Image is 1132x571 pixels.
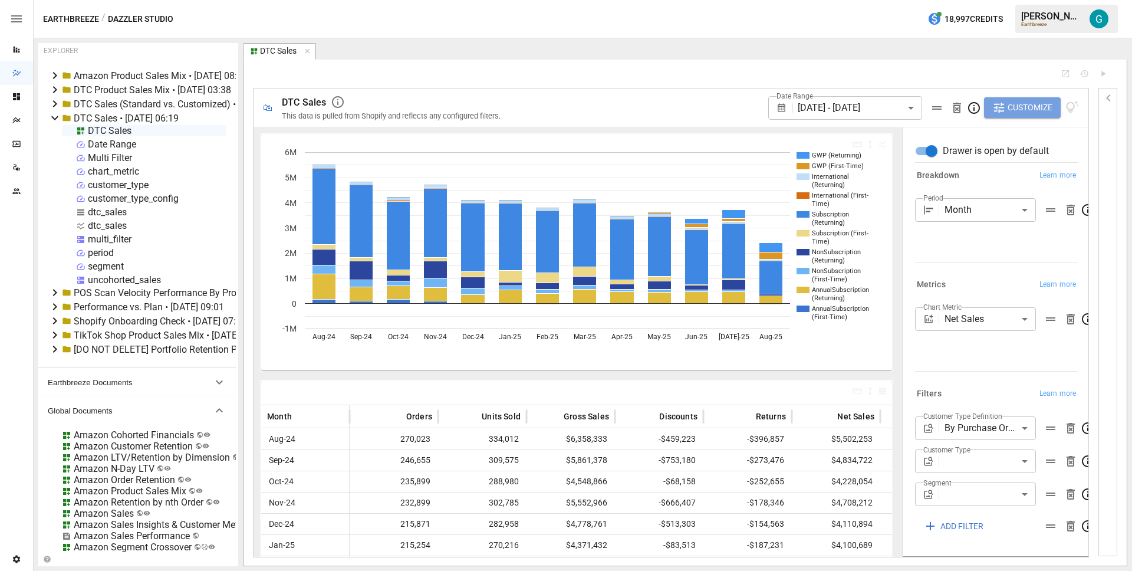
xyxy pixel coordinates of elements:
div: DTC Sales (Standard vs. Customized) • [DATE] 03:21 [74,99,292,110]
span: Customize [1008,100,1052,115]
label: Segment [923,478,951,488]
span: $4,778,761 [564,514,609,534]
span: Earthbreeze Documents [48,378,212,387]
text: Jan-25 [499,333,521,341]
span: 334,012 [487,429,521,449]
div: chart_metric [88,166,139,177]
svg: Public [185,476,192,483]
text: Subscription (First- [812,229,868,237]
div: Date Range [88,139,136,150]
button: Sort [820,408,836,425]
span: -$83,513 [662,535,697,556]
button: Sort [293,408,310,425]
text: GWP (Returning) [812,152,861,159]
text: May-25 [647,333,671,341]
label: Chart Metric [923,302,962,312]
text: 5M [285,173,297,182]
span: $4,834,722 [830,450,874,471]
text: Nov-24 [424,333,447,341]
button: Customize [984,97,1061,119]
h6: Breakdown [917,169,959,182]
div: / [101,12,106,27]
button: Earthbreeze [43,12,99,27]
text: 4M [285,198,297,208]
svg: Public [143,510,150,517]
text: Time) [812,200,830,208]
span: Dec-24 [267,514,296,534]
text: Time) [812,238,830,245]
text: Dec-24 [462,333,484,341]
svg: Public [213,498,220,506]
svg: Public [196,487,203,494]
span: $4,228,054 [830,471,874,492]
span: $5,502,253 [830,429,874,449]
div: Amazon Order Retention [74,474,175,485]
label: Customer Type Definition [923,411,1002,421]
span: $5,861,378 [564,450,609,471]
div: multi_filter [88,234,131,245]
span: -$187,231 [745,535,786,556]
img: Gavin Acres [1090,9,1108,28]
span: $4,100,689 [830,535,874,556]
text: Subscription [812,211,849,218]
div: DTC Sales [88,125,131,136]
span: $4,371,432 [564,535,609,556]
button: Sort [641,408,658,425]
h6: Filters [917,388,942,401]
span: Net Sales [837,411,874,422]
svg: Published [201,543,208,550]
div: Earthbreeze [1021,22,1082,27]
span: -$459,223 [657,429,697,449]
text: (First-Time) [812,313,847,321]
span: -$396,857 [745,429,786,449]
div: Amazon LTV/Retention by Dimension [74,452,230,463]
h6: Metrics [917,278,946,291]
svg: Public [164,465,171,472]
span: -$252,655 [745,471,786,492]
div: EXPLORER [44,47,78,55]
div: customer_type_config [88,193,179,204]
text: Mar-25 [574,333,596,341]
button: DTC Sales [243,43,316,60]
span: Units Sold [482,411,521,422]
span: $4,110,894 [830,514,874,534]
div: Shopify Onboarding Check • [DATE] 07:31 [74,316,246,327]
span: 282,958 [487,514,521,534]
text: Feb-25 [537,333,558,341]
button: Sort [389,408,405,425]
text: 1M [285,274,297,283]
text: 0 [292,299,297,309]
div: TikTok Shop Product Sales Mix • [DATE] 08:15 [74,330,265,341]
text: International [812,173,849,181]
div: Net Sales [945,307,1036,331]
div: DTC Sales [260,46,297,57]
span: 232,899 [399,493,432,513]
span: 302,785 [487,493,521,513]
span: $4,548,866 [564,471,609,492]
button: Sort [464,408,481,425]
text: International (First- [812,192,868,199]
span: -$178,346 [745,493,786,513]
text: AnnualSubscription [812,286,869,294]
span: 288,980 [487,471,521,492]
button: Collapse Folders [41,555,53,563]
button: Sort [546,408,562,425]
div: Amazon Sales [74,508,134,519]
text: (Returning) [812,294,845,302]
span: Learn more [1039,388,1076,400]
span: 215,871 [399,514,432,534]
div: dtc_sales [88,206,127,218]
span: -$68,158 [662,471,697,492]
text: (Returning) [812,181,845,189]
span: ADD FILTER [940,519,983,534]
span: Nov-24 [267,493,297,513]
button: Run Query [1098,69,1108,78]
div: segment [88,261,124,272]
span: Orders [406,411,432,422]
span: Discounts [659,411,697,422]
button: Open Report [1061,69,1070,78]
div: Amazon Product Sales Mix • [DATE] 08:09 [74,70,248,81]
span: 18,997 Credits [945,12,1003,27]
text: (Returning) [812,219,845,227]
